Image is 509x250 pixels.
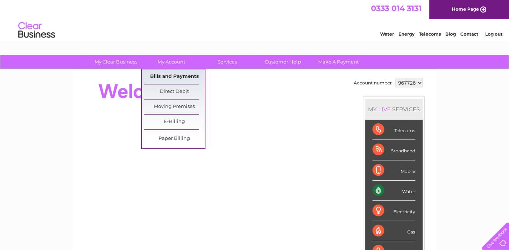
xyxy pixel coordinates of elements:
[419,31,441,37] a: Telecoms
[460,31,478,37] a: Contact
[372,120,415,140] div: Telecoms
[144,84,205,99] a: Direct Debit
[485,31,502,37] a: Log out
[253,55,313,69] a: Customer Help
[197,55,257,69] a: Services
[380,31,394,37] a: Water
[377,106,392,113] div: LIVE
[398,31,415,37] a: Energy
[82,4,428,36] div: Clear Business is a trading name of Verastar Limited (registered in [GEOGRAPHIC_DATA] No. 3667643...
[372,201,415,221] div: Electricity
[371,4,421,13] a: 0333 014 3131
[372,181,415,201] div: Water
[144,69,205,84] a: Bills and Payments
[141,55,202,69] a: My Account
[86,55,146,69] a: My Clear Business
[308,55,369,69] a: Make A Payment
[144,131,205,146] a: Paper Billing
[144,115,205,129] a: E-Billing
[445,31,456,37] a: Blog
[352,77,394,89] td: Account number
[365,99,423,120] div: MY SERVICES
[372,140,415,160] div: Broadband
[372,160,415,181] div: Mobile
[18,19,55,41] img: logo.png
[144,99,205,114] a: Moving Premises
[372,221,415,241] div: Gas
